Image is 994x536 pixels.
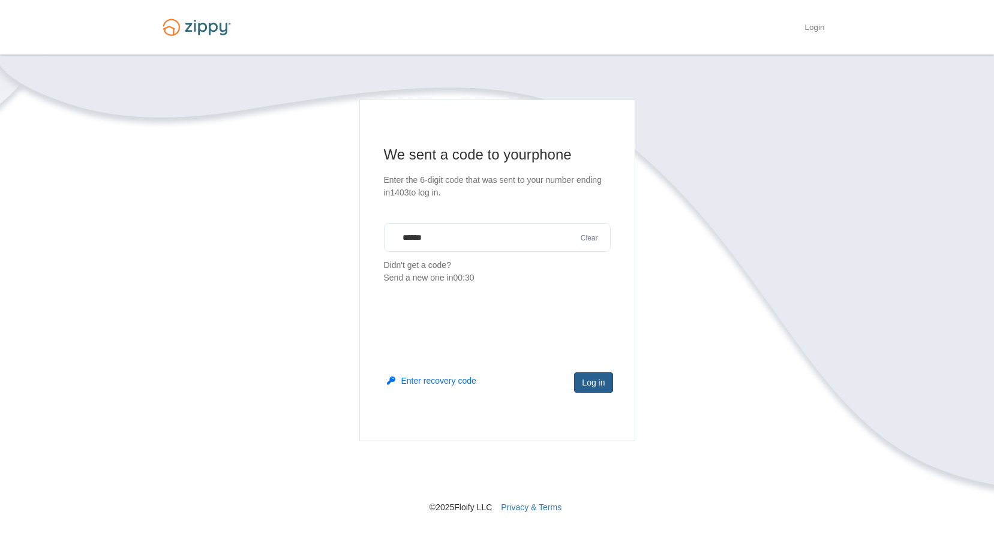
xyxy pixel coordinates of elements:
[384,174,611,199] p: Enter the 6-digit code that was sent to your number ending in 1403 to log in.
[155,13,238,41] img: Logo
[384,145,611,164] h1: We sent a code to your phone
[574,372,612,393] button: Log in
[501,502,561,512] a: Privacy & Terms
[384,272,611,284] div: Send a new one in 00:30
[155,441,839,513] nav: © 2025 Floify LLC
[577,233,602,244] button: Clear
[387,375,476,387] button: Enter recovery code
[804,23,824,35] a: Login
[384,259,611,284] p: Didn't get a code?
